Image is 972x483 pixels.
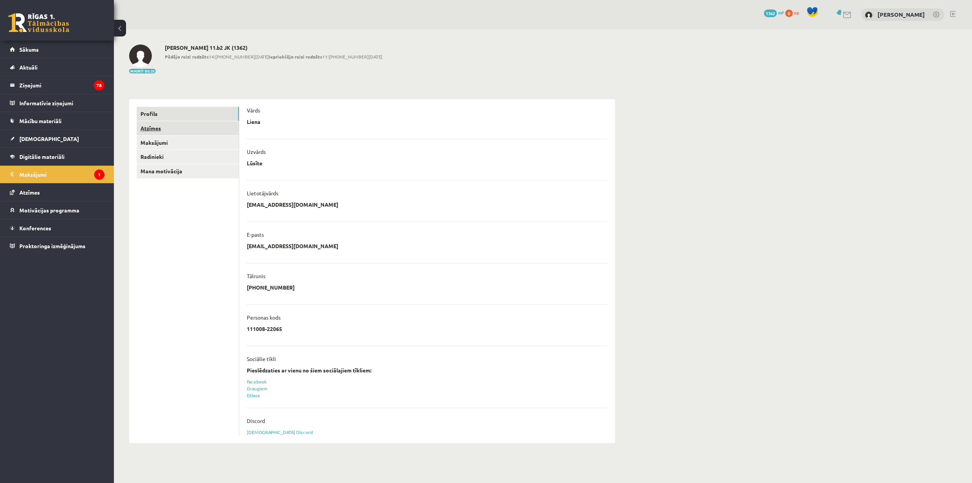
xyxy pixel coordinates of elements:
a: Sākums [10,41,104,58]
span: Atzīmes [19,189,40,196]
a: Digitālie materiāli [10,148,104,165]
p: Lūsīte [247,160,262,166]
a: Profils [137,107,239,121]
img: Liena Lūsīte [865,11,873,19]
a: [DEMOGRAPHIC_DATA] Discord [247,429,313,435]
p: Discord [247,417,265,424]
a: Mana motivācija [137,164,239,178]
a: Mācību materiāli [10,112,104,130]
p: E-pasts [247,231,264,238]
p: Personas kods [247,314,281,321]
span: Proktoringa izmēģinājums [19,242,85,249]
strong: Pieslēdzaties ar vienu no šiem sociālajiem tīkliem: [247,367,371,374]
img: Liena Lūsīte [129,44,152,67]
legend: Maksājumi [19,166,104,183]
i: 1 [94,169,104,180]
a: Atzīmes [137,121,239,135]
p: Uzvārds [247,148,266,155]
legend: Ziņojumi [19,76,104,94]
a: Atzīmes [10,184,104,201]
p: [PHONE_NUMBER] [247,284,295,291]
p: Lietotājvārds [247,190,278,196]
a: 1362 mP [764,10,784,16]
span: 0 [785,10,793,17]
p: [EMAIL_ADDRESS][DOMAIN_NAME] [247,201,338,208]
legend: Informatīvie ziņojumi [19,94,104,112]
p: Tālrunis [247,272,265,279]
a: [PERSON_NAME] [877,11,925,18]
a: Rīgas 1. Tālmācības vidusskola [8,13,69,32]
span: Konferences [19,225,51,231]
i: 78 [94,80,104,90]
p: [EMAIL_ADDRESS][DOMAIN_NAME] [247,242,338,249]
a: Aktuāli [10,59,104,76]
a: Maksājumi [137,136,239,150]
span: mP [778,10,784,16]
span: 14:[PHONE_NUMBER][DATE] 11:[PHONE_NUMBER][DATE] [165,53,382,60]
a: Motivācijas programma [10,201,104,219]
p: 111008-22065 [247,325,282,332]
a: Eklase [247,392,260,398]
a: Ziņojumi78 [10,76,104,94]
a: Maksājumi1 [10,166,104,183]
a: [DEMOGRAPHIC_DATA] [10,130,104,147]
a: Facebook [247,378,267,385]
a: 0 xp [785,10,803,16]
span: [DEMOGRAPHIC_DATA] [19,135,79,142]
span: Mācību materiāli [19,117,62,124]
h2: [PERSON_NAME] 11.b2 JK (1362) [165,44,382,51]
p: Sociālie tīkli [247,355,276,362]
a: Radinieki [137,150,239,164]
p: Vārds [247,107,260,114]
a: Konferences [10,219,104,237]
a: Proktoringa izmēģinājums [10,237,104,255]
button: Mainīt bildi [129,69,156,73]
span: Aktuāli [19,64,38,71]
a: Draugiem [247,385,268,391]
b: Iepriekšējo reizi redzēts [269,54,322,60]
span: Motivācijas programma [19,207,79,214]
span: Digitālie materiāli [19,153,65,160]
p: Liena [247,118,260,125]
span: Sākums [19,46,39,53]
span: xp [794,10,799,16]
span: 1362 [764,10,777,17]
b: Pēdējo reizi redzēts [165,54,209,60]
a: Informatīvie ziņojumi [10,94,104,112]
